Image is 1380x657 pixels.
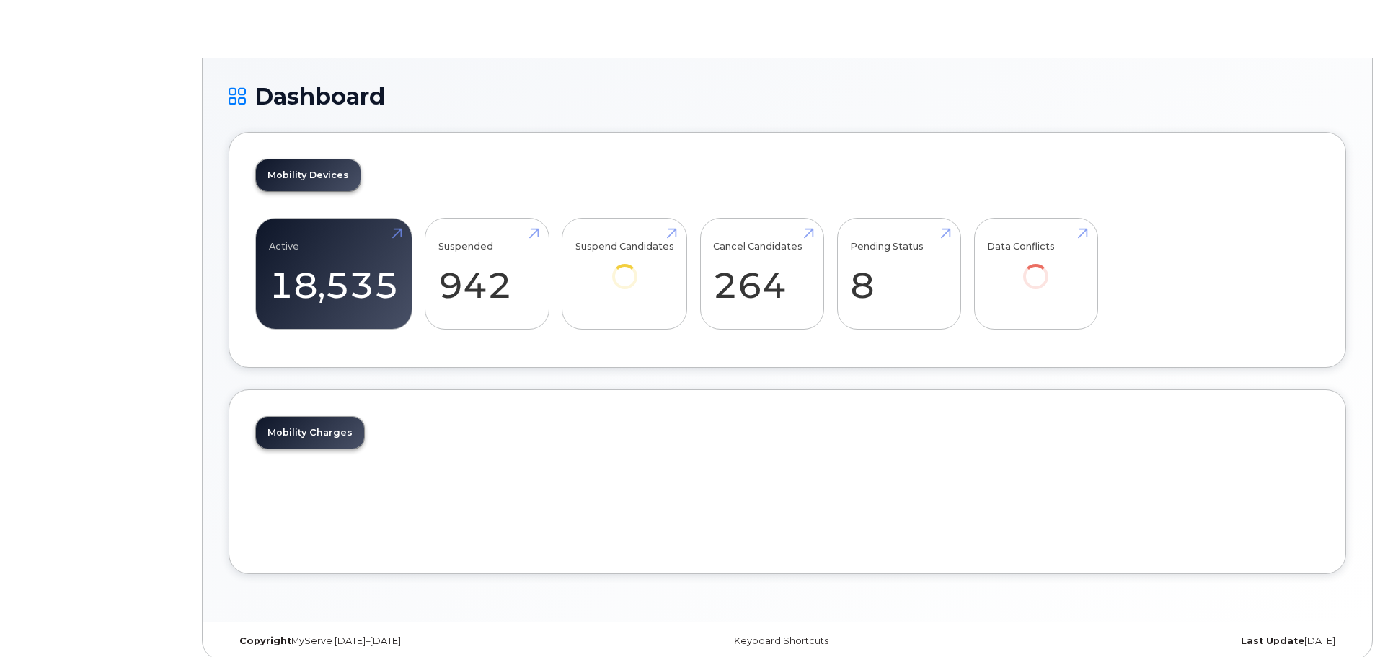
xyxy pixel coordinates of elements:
a: Suspended 942 [438,226,536,322]
h1: Dashboard [229,84,1346,109]
div: [DATE] [973,635,1346,647]
a: Active 18,535 [269,226,399,322]
a: Data Conflicts [987,226,1084,309]
a: Keyboard Shortcuts [734,635,828,646]
a: Pending Status 8 [850,226,947,322]
strong: Last Update [1241,635,1304,646]
a: Mobility Devices [256,159,361,191]
a: Suspend Candidates [575,226,674,309]
a: Cancel Candidates 264 [713,226,810,322]
div: MyServe [DATE]–[DATE] [229,635,601,647]
strong: Copyright [239,635,291,646]
a: Mobility Charges [256,417,364,449]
